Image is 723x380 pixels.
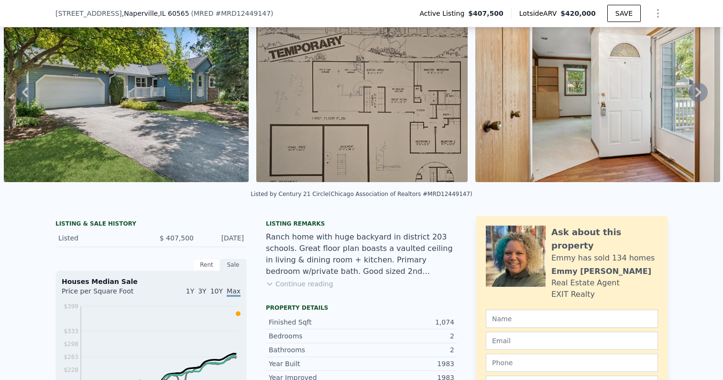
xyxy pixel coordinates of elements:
div: EXIT Realty [551,289,595,300]
span: , IL 60565 [158,10,189,17]
input: Email [486,332,658,350]
tspan: $298 [64,341,78,347]
div: Price per Square Foot [62,286,151,302]
div: Sale [220,259,247,271]
div: Listing remarks [266,220,457,228]
span: 10Y [210,287,223,295]
div: Emmy has sold 134 homes [551,252,655,264]
span: , Naperville [122,9,189,18]
div: 1,074 [361,317,454,327]
div: Houses Median Sale [62,277,241,286]
span: $420,000 [560,10,596,17]
div: Year Built [269,359,361,369]
span: 1Y [186,287,194,295]
span: Max [227,287,241,297]
input: Name [486,310,658,328]
div: [DATE] [201,233,244,243]
div: Property details [266,304,457,312]
div: 2 [361,345,454,355]
div: LISTING & SALE HISTORY [55,220,247,229]
div: Rent [193,259,220,271]
span: [STREET_ADDRESS] [55,9,122,18]
span: $407,500 [468,9,504,18]
tspan: $399 [64,303,78,310]
div: Bedrooms [269,331,361,341]
div: 1983 [361,359,454,369]
div: 2 [361,331,454,341]
span: # MRD12449147 [215,10,271,17]
button: Continue reading [266,279,333,289]
div: Ask about this property [551,226,658,252]
div: Ranch home with huge backyard in district 203 schools. Great floor plan boasts a vaulted ceiling ... [266,231,457,277]
div: Finished Sqft [269,317,361,327]
tspan: $228 [64,367,78,373]
div: Bathrooms [269,345,361,355]
div: Real Estate Agent [551,277,620,289]
button: SAVE [607,5,641,22]
span: Lotside ARV [519,9,560,18]
div: Emmy [PERSON_NAME] [551,266,651,277]
span: MRED [194,10,213,17]
span: Active Listing [419,9,468,18]
div: Listed [58,233,143,243]
button: Show Options [648,4,668,23]
tspan: $333 [64,328,78,335]
div: ( ) [191,9,274,18]
input: Phone [486,354,658,372]
tspan: $263 [64,354,78,360]
span: $ 407,500 [160,234,194,242]
div: Listed by Century 21 Circle (Chicago Association of Realtors #MRD12449147) [251,191,472,197]
span: 3Y [198,287,206,295]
